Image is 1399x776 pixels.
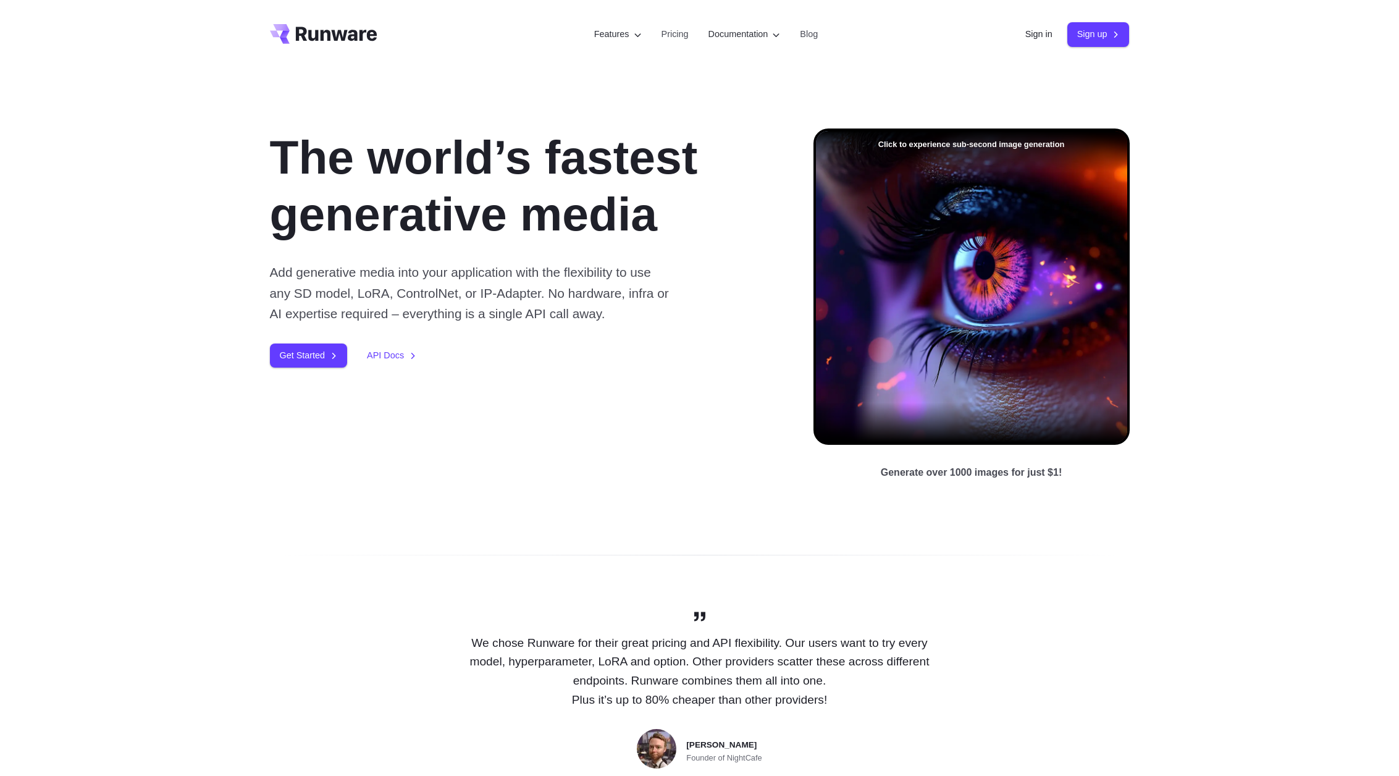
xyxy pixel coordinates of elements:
p: We chose Runware for their great pricing and API flexibility. Our users want to try every model, ... [453,634,947,710]
a: API Docs [367,348,416,363]
a: Pricing [662,27,689,41]
span: [PERSON_NAME] [686,738,757,752]
label: Documentation [708,27,781,41]
span: Founder of NightCafe [686,752,762,764]
a: Sign in [1025,27,1052,41]
a: Sign up [1067,22,1130,46]
img: Person [637,729,676,769]
label: Features [594,27,642,41]
a: Blog [800,27,818,41]
p: Generate over 1000 images for just $1! [881,465,1062,481]
a: Go to / [270,24,377,44]
a: Get Started [270,344,348,368]
p: Add generative media into your application with the flexibility to use any SD model, LoRA, Contro... [270,262,673,324]
h1: The world’s fastest generative media [270,129,774,242]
